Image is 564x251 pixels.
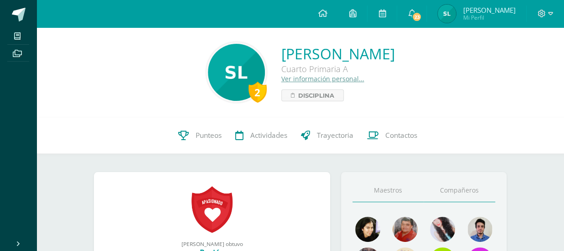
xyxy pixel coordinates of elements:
div: [PERSON_NAME] obtuvo [103,240,321,247]
img: 8ad4561c845816817147f6c4e484f2e8.png [393,217,418,242]
img: 1dd4c46a982505eda2d2997edeb19b04.png [438,5,456,23]
a: Compañeros [424,179,495,202]
span: Mi Perfil [463,14,515,21]
span: 23 [412,12,422,22]
div: Cuarto Primaria A [281,63,395,74]
span: Contactos [385,131,417,140]
span: [PERSON_NAME] [463,5,515,15]
img: 2dffed587003e0fc8d85a787cd9a4a0a.png [467,217,492,242]
a: Contactos [360,117,424,154]
a: Punteos [171,117,228,154]
img: 0751569456c2aceaaa2f5b37b1d46462.png [208,44,265,101]
a: Disciplina [281,89,344,101]
img: 023cb5cc053389f6ba88328a33af1495.png [355,217,380,242]
a: Actividades [228,117,294,154]
div: 2 [248,82,267,103]
a: Maestros [352,179,424,202]
span: Disciplina [298,90,334,101]
a: Ver información personal... [281,74,364,83]
a: Trayectoria [294,117,360,154]
span: Actividades [250,131,287,140]
span: Punteos [196,131,222,140]
a: [PERSON_NAME] [281,44,395,63]
img: 18063a1d57e86cae316d13b62bda9887.png [430,217,455,242]
span: Trayectoria [317,131,353,140]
